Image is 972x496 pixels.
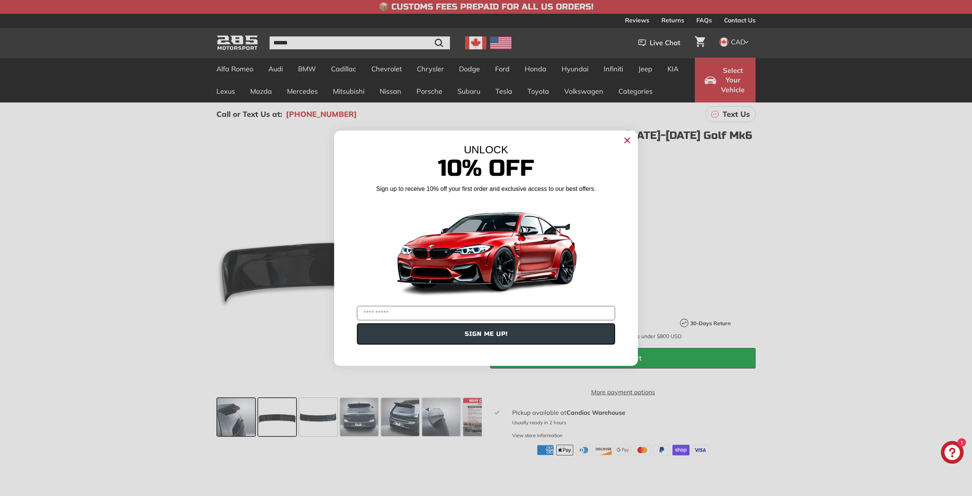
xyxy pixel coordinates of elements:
img: Banner showing BMW 4 Series Body kit [391,196,581,303]
span: Sign up to receive 10% off your first order and exclusive access to our best offers. [376,186,596,192]
span: 10% Off [438,154,534,182]
span: UNLOCK [464,144,508,156]
button: Close dialog [621,134,633,146]
button: SIGN ME UP! [357,323,615,345]
inbox-online-store-chat: Shopify online store chat [939,441,966,466]
input: YOUR EMAIL [357,306,615,320]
